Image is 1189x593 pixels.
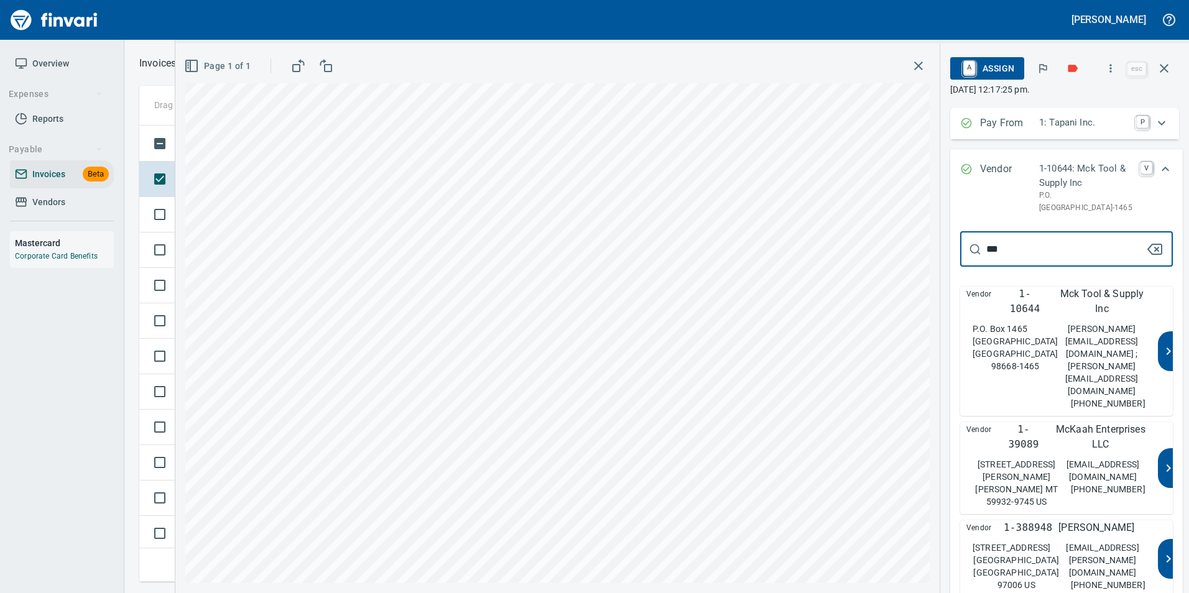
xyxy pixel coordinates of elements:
p: Drag a column heading here to group the table [154,99,336,111]
p: [DATE] 12:17:25 pm. [950,83,1179,96]
p: 1: Tapani Inc. [1039,116,1129,130]
p: [PERSON_NAME] [1058,520,1134,535]
p: 1-10644: Mck Tool & Supply Inc [1039,162,1133,190]
p: [EMAIL_ADDRESS][PERSON_NAME][DOMAIN_NAME] [1060,541,1145,579]
button: More [1097,55,1124,82]
nav: breadcrumb [139,56,176,71]
h6: Mastercard [15,236,114,250]
p: Invoices [139,56,176,71]
p: [GEOGRAPHIC_DATA] [GEOGRAPHIC_DATA] 98668-1465 [973,335,1058,372]
span: Page 1 of 1 [187,58,251,74]
p: [EMAIL_ADDRESS][DOMAIN_NAME] [1060,458,1145,483]
p: [STREET_ADDRESS] [973,541,1050,554]
p: Pay From [980,116,1039,132]
p: Vendor [980,162,1039,214]
a: A [963,61,975,75]
span: Assign [960,58,1014,79]
p: 1-388948 [1004,520,1052,535]
div: Expand [950,108,1179,139]
p: P.O. Box 1465 [973,323,1027,335]
span: Overview [32,56,69,71]
p: [STREET_ADDRESS][PERSON_NAME] [973,458,1060,483]
img: Finvari [7,5,101,35]
button: Flag [1029,55,1057,82]
p: [GEOGRAPHIC_DATA] [GEOGRAPHIC_DATA] 97006 US [973,554,1060,591]
span: Reports [32,111,63,127]
a: V [1140,162,1152,174]
p: 1-39089 [1004,422,1043,452]
span: Vendor [966,422,1004,452]
p: Mck Tool & Supply Inc [1052,287,1152,316]
span: Close invoice [1124,53,1179,83]
p: [PERSON_NAME][EMAIL_ADDRESS][DOMAIN_NAME] ; [PERSON_NAME][EMAIL_ADDRESS][DOMAIN_NAME] [1058,323,1145,397]
a: esc [1127,62,1146,76]
a: Corporate Card Benefits [15,252,98,260]
span: Expenses [9,86,103,102]
a: P [1136,116,1149,128]
p: McKaah Enterprises LLC [1050,422,1152,452]
p: [PHONE_NUMBER] [1071,579,1145,591]
span: Vendor [966,520,1004,535]
p: [PERSON_NAME] MT 59932-9745 US [973,483,1060,508]
div: Expand [950,149,1183,227]
p: [PHONE_NUMBER] [1071,483,1145,495]
span: Vendors [32,195,65,210]
button: Labels [1059,55,1086,82]
p: P.O. [GEOGRAPHIC_DATA]-1465 [1039,190,1133,214]
span: Payable [9,142,103,157]
span: Vendor [966,287,1004,316]
span: Beta [83,167,109,182]
span: Invoices [32,167,65,182]
p: [PHONE_NUMBER] [1071,397,1145,410]
p: 1-10644 [1004,287,1046,316]
h5: [PERSON_NAME] [1071,13,1146,26]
